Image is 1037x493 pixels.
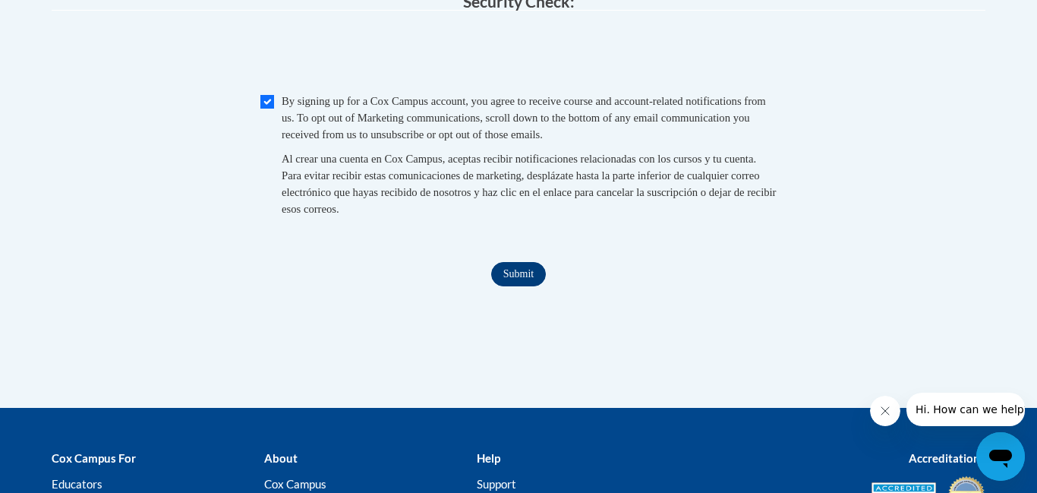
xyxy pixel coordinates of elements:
[282,153,776,215] span: Al crear una cuenta en Cox Campus, aceptas recibir notificaciones relacionadas con los cursos y t...
[491,262,546,286] input: Submit
[976,432,1025,481] iframe: Button to launch messaging window
[906,393,1025,426] iframe: Message from company
[870,396,900,426] iframe: Close message
[52,477,102,491] a: Educators
[477,451,500,465] b: Help
[477,477,516,491] a: Support
[282,95,766,141] span: By signing up for a Cox Campus account, you agree to receive course and account-related notificat...
[909,451,985,465] b: Accreditations
[9,11,123,23] span: Hi. How can we help?
[264,477,326,491] a: Cox Campus
[264,451,298,465] b: About
[52,451,136,465] b: Cox Campus For
[403,26,634,85] iframe: reCAPTCHA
